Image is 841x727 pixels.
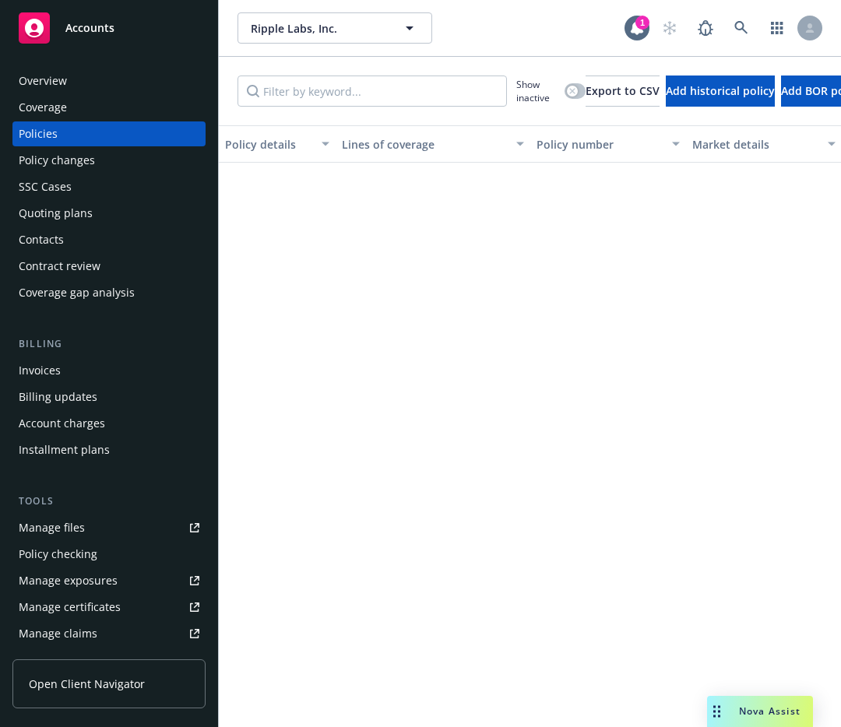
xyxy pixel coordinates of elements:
[12,148,206,173] a: Policy changes
[530,125,686,163] button: Policy number
[12,493,206,509] div: Tools
[12,336,206,352] div: Billing
[225,136,312,153] div: Policy details
[12,515,206,540] a: Manage files
[12,595,206,620] a: Manage certificates
[342,136,507,153] div: Lines of coverage
[12,280,206,305] a: Coverage gap analysis
[65,22,114,34] span: Accounts
[19,201,93,226] div: Quoting plans
[12,174,206,199] a: SSC Cases
[726,12,757,44] a: Search
[19,148,95,173] div: Policy changes
[666,76,775,107] button: Add historical policy
[238,12,432,44] button: Ripple Labs, Inc.
[19,621,97,646] div: Manage claims
[12,411,206,436] a: Account charges
[19,174,72,199] div: SSC Cases
[29,676,145,692] span: Open Client Navigator
[19,358,61,383] div: Invoices
[12,568,206,593] a: Manage exposures
[12,254,206,279] a: Contract review
[516,78,558,104] span: Show inactive
[19,68,67,93] div: Overview
[654,12,685,44] a: Start snowing
[251,20,385,37] span: Ripple Labs, Inc.
[19,385,97,409] div: Billing updates
[12,542,206,567] a: Policy checking
[12,201,206,226] a: Quoting plans
[739,704,801,718] span: Nova Assist
[12,227,206,252] a: Contacts
[762,12,793,44] a: Switch app
[690,12,721,44] a: Report a Bug
[635,16,649,30] div: 1
[238,76,507,107] input: Filter by keyword...
[19,437,110,462] div: Installment plans
[12,437,206,462] a: Installment plans
[19,595,121,620] div: Manage certificates
[12,68,206,93] a: Overview
[19,542,97,567] div: Policy checking
[12,6,206,50] a: Accounts
[12,358,206,383] a: Invoices
[12,121,206,146] a: Policies
[586,83,660,98] span: Export to CSV
[12,385,206,409] a: Billing updates
[707,696,813,727] button: Nova Assist
[19,95,67,120] div: Coverage
[666,83,775,98] span: Add historical policy
[19,121,58,146] div: Policies
[19,568,118,593] div: Manage exposures
[12,95,206,120] a: Coverage
[19,254,100,279] div: Contract review
[19,280,135,305] div: Coverage gap analysis
[336,125,530,163] button: Lines of coverage
[19,411,105,436] div: Account charges
[19,515,85,540] div: Manage files
[219,125,336,163] button: Policy details
[692,136,818,153] div: Market details
[12,621,206,646] a: Manage claims
[19,227,64,252] div: Contacts
[586,76,660,107] button: Export to CSV
[707,696,727,727] div: Drag to move
[537,136,663,153] div: Policy number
